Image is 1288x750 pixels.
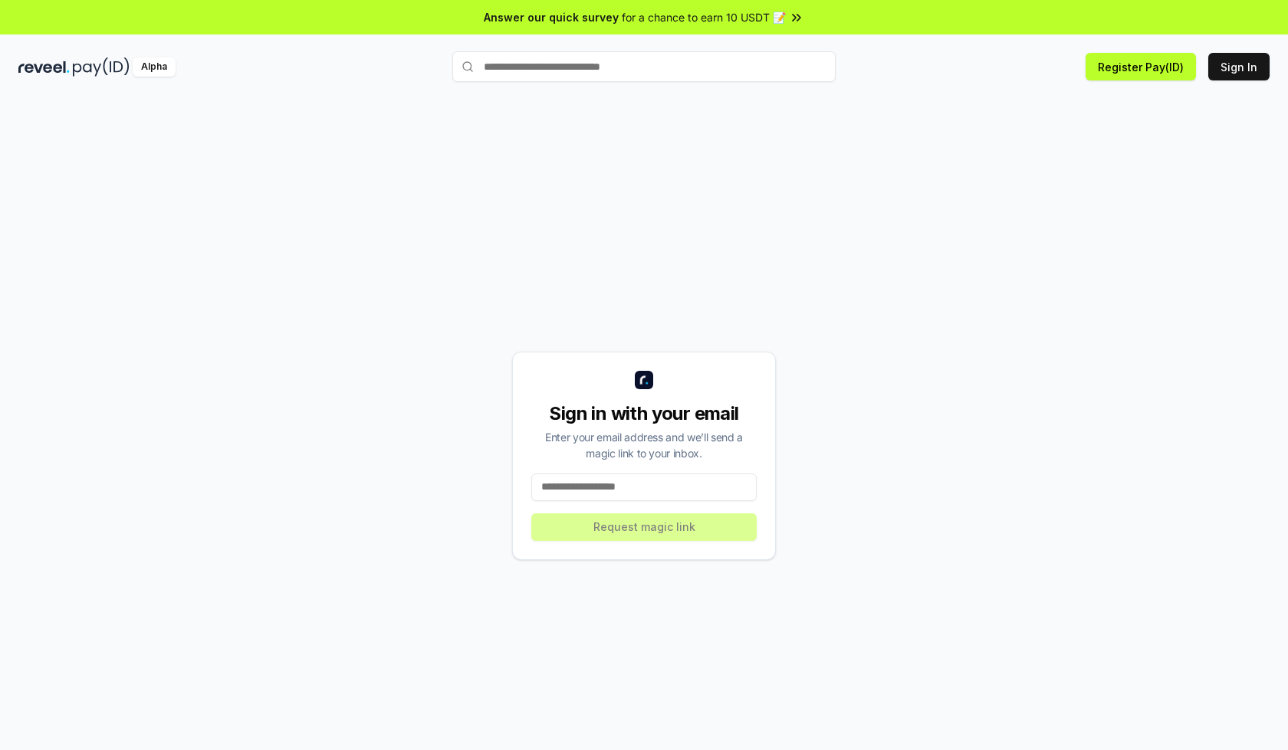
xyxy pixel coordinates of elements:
span: Answer our quick survey [484,9,619,25]
div: Sign in with your email [531,401,757,426]
button: Sign In [1208,53,1270,80]
img: pay_id [73,57,130,77]
button: Register Pay(ID) [1086,53,1196,80]
div: Alpha [133,57,176,77]
span: for a chance to earn 10 USDT 📝 [622,9,786,25]
img: reveel_dark [18,57,70,77]
div: Enter your email address and we’ll send a magic link to your inbox. [531,429,757,461]
img: logo_small [635,371,653,389]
